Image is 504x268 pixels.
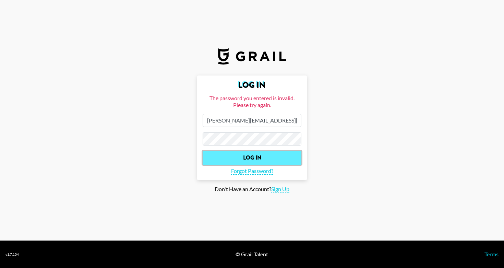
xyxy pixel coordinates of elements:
div: v 1.7.104 [5,252,19,257]
input: Email [203,114,301,127]
span: Forgot Password? [231,167,273,175]
img: Grail Talent Logo [218,48,286,65]
h2: Log In [203,81,301,89]
div: © Grail Talent [236,251,268,258]
a: Terms [484,251,499,257]
input: Log In [203,151,301,165]
div: Don't Have an Account? [5,186,499,193]
span: Sign Up [271,186,289,193]
div: The password you entered is invalid. Please try again. [203,95,301,108]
